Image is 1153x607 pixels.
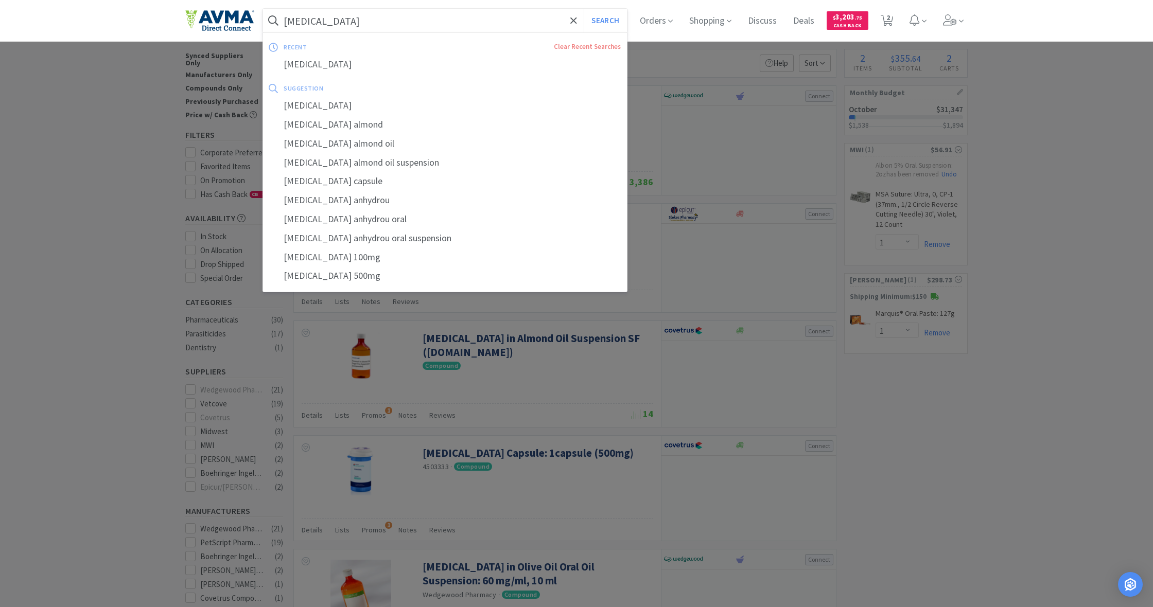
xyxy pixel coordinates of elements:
div: [MEDICAL_DATA] almond oil [263,134,627,153]
div: [MEDICAL_DATA] anhydrou [263,191,627,210]
span: 3,203 [833,12,862,22]
a: Deals [789,16,818,26]
div: [MEDICAL_DATA] almond [263,115,627,134]
div: suggestion [284,80,472,96]
input: Search by item, sku, manufacturer, ingredient, size... [263,9,627,32]
div: [MEDICAL_DATA] anhydrou oral [263,210,627,229]
div: [MEDICAL_DATA] almond oil suspension [263,153,627,172]
span: $ [833,14,835,21]
a: Discuss [744,16,781,26]
a: 2 [877,17,898,27]
div: [MEDICAL_DATA] 100mg [263,248,627,267]
span: . 75 [854,14,862,21]
div: [MEDICAL_DATA] capsule [263,172,627,191]
button: Search [584,9,626,32]
div: [MEDICAL_DATA] anhydrou oral suspension [263,229,627,248]
div: [MEDICAL_DATA] 500mg [263,266,627,285]
div: [MEDICAL_DATA] [263,55,627,74]
a: $3,203.75Cash Back [827,7,868,34]
div: recent [284,39,430,55]
div: [MEDICAL_DATA] [263,96,627,115]
a: Clear Recent Searches [554,42,621,51]
img: e4e33dab9f054f5782a47901c742baa9_102.png [185,10,254,31]
div: Open Intercom Messenger [1118,572,1143,597]
span: Cash Back [833,23,862,30]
